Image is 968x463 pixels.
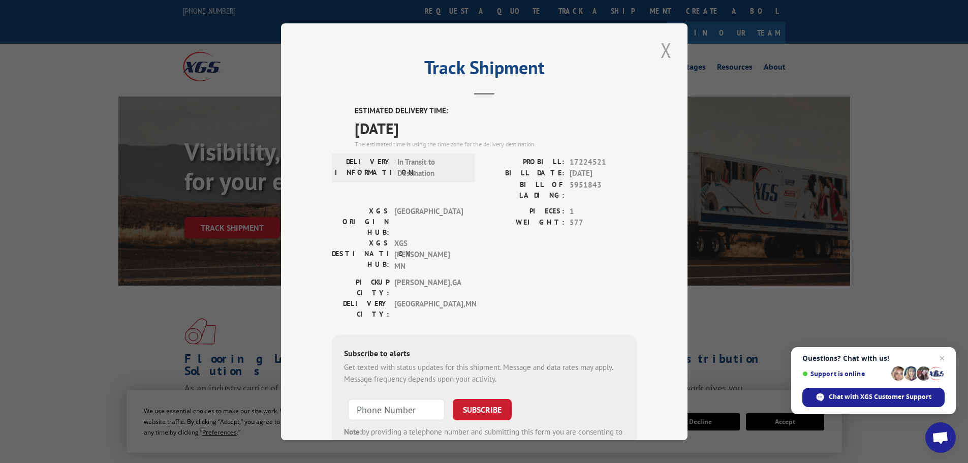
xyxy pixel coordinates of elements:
button: SUBSCRIBE [453,399,512,420]
div: by providing a telephone number and submitting this form you are consenting to be contacted by SM... [344,426,624,461]
label: BILL OF LADING: [484,179,565,200]
span: Support is online [802,370,888,378]
span: 1 [570,205,637,217]
label: DELIVERY CITY: [332,298,389,320]
label: XGS ORIGIN HUB: [332,205,389,237]
span: 577 [570,217,637,229]
div: Subscribe to alerts [344,347,624,362]
label: DELIVERY INFORMATION: [335,156,392,179]
span: In Transit to Destination [397,156,466,179]
span: [GEOGRAPHIC_DATA] , MN [394,298,463,320]
span: Chat with XGS Customer Support [829,392,931,402]
a: Open chat [925,422,956,453]
button: Close modal [658,36,675,64]
label: PIECES: [484,205,565,217]
input: Phone Number [348,399,445,420]
span: Questions? Chat with us! [802,354,945,362]
label: ESTIMATED DELIVERY TIME: [355,105,637,117]
span: Chat with XGS Customer Support [802,388,945,407]
span: [GEOGRAPHIC_DATA] [394,205,463,237]
h2: Track Shipment [332,60,637,80]
label: PROBILL: [484,156,565,168]
span: XGS [PERSON_NAME] MN [394,237,463,272]
span: 17224521 [570,156,637,168]
div: Get texted with status updates for this shipment. Message and data rates may apply. Message frequ... [344,362,624,385]
label: PICKUP CITY: [332,277,389,298]
span: [DATE] [355,116,637,139]
span: 5951843 [570,179,637,200]
label: WEIGHT: [484,217,565,229]
span: [DATE] [570,168,637,179]
label: XGS DESTINATION HUB: [332,237,389,272]
span: [PERSON_NAME] , GA [394,277,463,298]
label: BILL DATE: [484,168,565,179]
div: The estimated time is using the time zone for the delivery destination. [355,139,637,148]
strong: Note: [344,427,362,437]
